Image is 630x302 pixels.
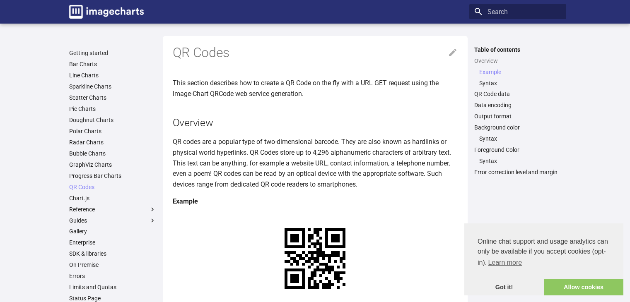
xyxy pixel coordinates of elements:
a: QR Codes [69,183,156,191]
a: Progress Bar Charts [69,172,156,180]
a: Gallery [69,228,156,235]
p: This section describes how to create a QR Code on the fly with a URL GET request using the Image-... [173,78,458,99]
nav: Background color [474,135,561,142]
img: logo [69,5,144,19]
label: Guides [69,217,156,224]
input: Search [469,4,566,19]
a: allow cookies [544,279,623,296]
a: dismiss cookie message [464,279,544,296]
a: Foreground Color [474,146,561,153]
a: Pie Charts [69,105,156,113]
a: Getting started [69,49,156,57]
a: Error correction level and margin [474,168,561,176]
h1: QR Codes [173,44,458,62]
p: QR codes are a popular type of two-dimensional barcode. They are also known as hardlinks or physi... [173,137,458,189]
a: Bubble Charts [69,150,156,157]
h4: Example [173,196,458,207]
a: Line Charts [69,72,156,79]
a: Bar Charts [69,60,156,68]
a: learn more about cookies [487,256,523,269]
nav: Foreground Color [474,157,561,165]
a: SDK & libraries [69,250,156,257]
a: Doughnut Charts [69,116,156,124]
a: QR Code data [474,90,561,98]
a: Data encoding [474,101,561,109]
label: Reference [69,206,156,213]
a: Syntax [479,79,561,87]
a: Errors [69,272,156,280]
h2: Overview [173,115,458,130]
nav: Overview [474,68,561,87]
a: Syntax [479,135,561,142]
a: Status Page [69,295,156,302]
a: Syntax [479,157,561,165]
a: Background color [474,124,561,131]
a: Scatter Charts [69,94,156,101]
a: Image-Charts documentation [66,2,147,22]
span: Online chat support and usage analytics can only be available if you accept cookies (opt-in). [478,237,610,269]
a: Example [479,68,561,76]
label: Table of contents [469,46,566,53]
a: On Premise [69,261,156,268]
a: Output format [474,113,561,120]
a: Sparkline Charts [69,83,156,90]
a: Polar Charts [69,127,156,135]
nav: Table of contents [469,46,566,176]
a: Limits and Quotas [69,283,156,291]
a: Radar Charts [69,139,156,146]
div: cookieconsent [464,223,623,295]
a: Enterprise [69,239,156,246]
a: GraphViz Charts [69,161,156,168]
a: Overview [474,57,561,65]
a: Chart.js [69,194,156,202]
